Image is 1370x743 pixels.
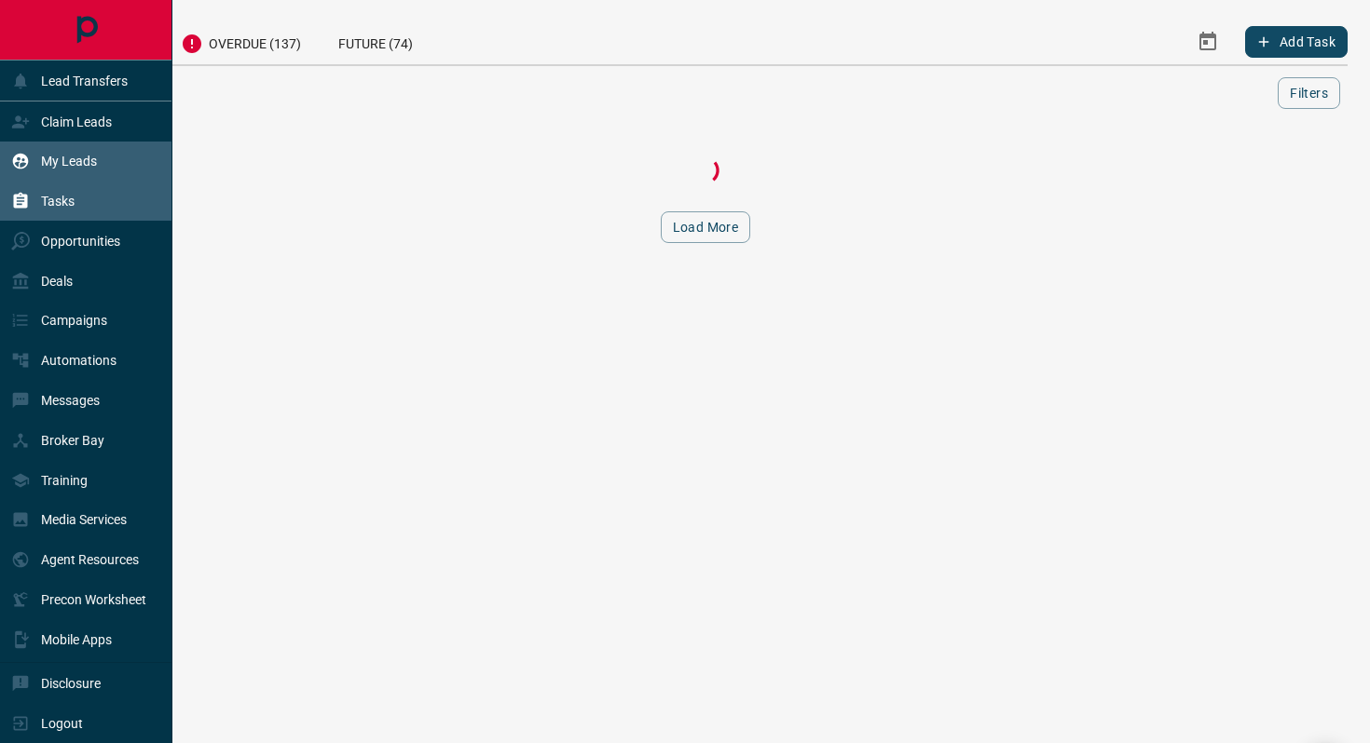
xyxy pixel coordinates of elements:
[1185,20,1230,64] button: Select Date Range
[1245,26,1348,58] button: Add Task
[162,19,320,64] div: Overdue (137)
[320,19,432,64] div: Future (74)
[1278,77,1340,109] button: Filters
[661,211,751,243] button: Load More
[612,152,799,189] div: Loading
